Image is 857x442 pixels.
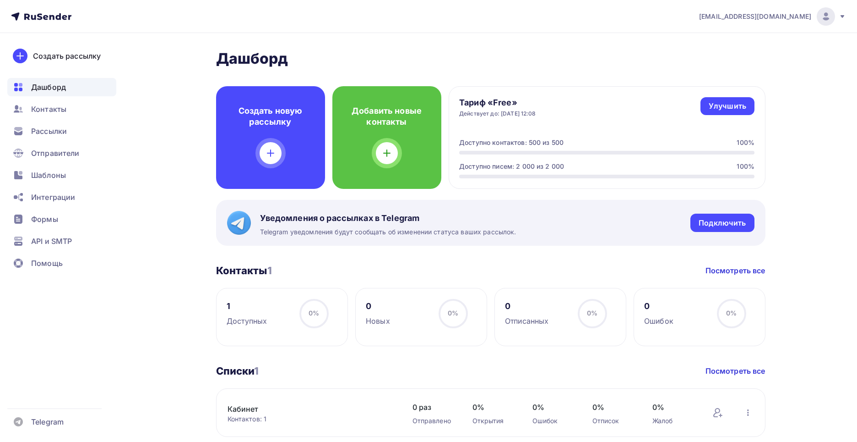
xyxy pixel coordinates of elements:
span: Уведомления о рассылках в Telegram [260,213,516,224]
div: 0 [644,301,673,312]
div: 0 [505,301,548,312]
div: Новых [366,315,390,326]
span: API и SMTP [31,236,72,247]
div: 100% [737,138,754,147]
span: Рассылки [31,126,67,137]
a: Шаблоны [7,166,116,184]
h4: Создать новую рассылку [231,105,310,127]
div: Улучшить [709,101,746,111]
a: Дашборд [7,78,116,96]
span: 1 [254,365,259,377]
span: 0% [592,402,634,413]
span: 0% [309,309,319,317]
span: 0% [448,309,458,317]
div: Открытия [472,416,514,425]
div: Доступно писем: 2 000 из 2 000 [459,162,564,171]
div: Доступных [227,315,267,326]
span: 0% [472,402,514,413]
div: Отписок [592,416,634,425]
div: Доступно контактов: 500 из 500 [459,138,564,147]
span: Контакты [31,104,66,115]
span: Помощь [31,258,63,269]
h2: Дашборд [216,50,765,68]
div: 0 [366,301,390,312]
h3: Списки [216,365,259,377]
div: Контактов: 1 [228,414,394,424]
span: 0% [532,402,574,413]
span: Telegram [31,416,64,427]
h4: Добавить новые контакты [347,105,427,127]
a: Контакты [7,100,116,118]
div: Жалоб [652,416,694,425]
span: Формы [31,214,58,225]
span: Шаблоны [31,170,66,181]
span: 0% [652,402,694,413]
a: Рассылки [7,122,116,140]
span: Telegram уведомления будут сообщать об изменении статуса ваших рассылок. [260,227,516,237]
a: Посмотреть все [705,265,765,276]
span: [EMAIL_ADDRESS][DOMAIN_NAME] [699,12,811,21]
span: 0 раз [412,402,454,413]
div: Создать рассылку [33,50,101,61]
span: 0% [726,309,737,317]
a: Посмотреть все [705,365,765,376]
a: Улучшить [700,97,754,115]
span: Дашборд [31,82,66,93]
div: Ошибок [532,416,574,425]
h3: Контакты [216,264,272,277]
div: Отправлено [412,416,454,425]
span: 0% [587,309,597,317]
div: Отписанных [505,315,548,326]
a: Отправители [7,144,116,162]
div: Действует до: [DATE] 12:08 [459,110,536,117]
a: Кабинет [228,403,383,414]
span: Отправители [31,148,80,159]
div: Ошибок [644,315,673,326]
h4: Тариф «Free» [459,97,536,108]
div: 100% [737,162,754,171]
span: Интеграции [31,192,75,203]
a: [EMAIL_ADDRESS][DOMAIN_NAME] [699,7,846,26]
a: Формы [7,210,116,228]
span: 1 [267,265,272,276]
div: Подключить [699,218,746,228]
div: 1 [227,301,267,312]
